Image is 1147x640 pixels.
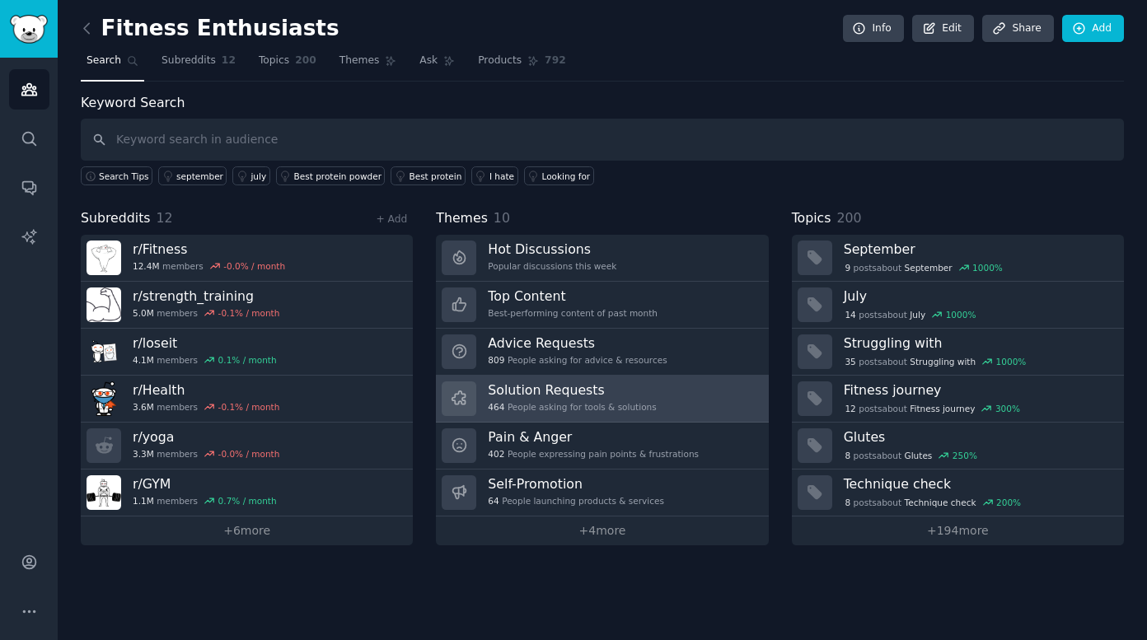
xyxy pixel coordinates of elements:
[488,448,504,460] span: 402
[792,282,1124,329] a: July14postsaboutJuly1000%
[409,171,461,182] div: Best protein
[844,381,1112,399] h3: Fitness journey
[488,307,658,319] div: Best-performing content of past month
[218,495,277,507] div: 0.7 % / month
[488,448,699,460] div: People expressing pain points & frustrations
[488,354,504,366] span: 809
[996,497,1021,508] div: 200 %
[845,262,850,273] span: 9
[845,309,855,320] span: 14
[218,354,277,366] div: 0.1 % / month
[334,48,403,82] a: Themes
[218,307,280,319] div: -0.1 % / month
[339,54,380,68] span: Themes
[844,260,1004,275] div: post s about
[792,376,1124,423] a: Fitness journey12postsaboutFitness journey300%
[912,15,974,43] a: Edit
[1062,15,1124,43] a: Add
[81,469,413,516] a: r/GYM1.1Mmembers0.7% / month
[436,208,488,229] span: Themes
[218,448,280,460] div: -0.0 % / month
[472,48,571,82] a: Products792
[133,354,154,366] span: 4.1M
[844,428,1112,446] h3: Glutes
[81,16,339,42] h2: Fitness Enthusiasts
[133,448,154,460] span: 3.3M
[905,262,953,273] span: September
[133,260,159,272] span: 12.4M
[218,401,280,413] div: -0.1 % / month
[81,282,413,329] a: r/strength_training5.0Mmembers-0.1% / month
[792,469,1124,516] a: Technique check8postsaboutTechnique check200%
[133,307,279,319] div: members
[253,48,322,82] a: Topics200
[10,15,48,44] img: GummySearch logo
[295,54,316,68] span: 200
[436,376,768,423] a: Solution Requests464People asking for tools & solutions
[81,119,1124,161] input: Keyword search in audience
[133,241,285,258] h3: r/ Fitness
[133,448,279,460] div: members
[845,403,855,414] span: 12
[471,166,518,185] a: I hate
[87,287,121,322] img: strength_training
[294,171,382,182] div: Best protein powder
[223,260,285,272] div: -0.0 % / month
[222,54,236,68] span: 12
[81,423,413,469] a: r/yoga3.3Mmembers-0.0% / month
[489,171,514,182] div: I hate
[488,334,667,352] h3: Advice Requests
[232,166,269,185] a: july
[81,95,185,110] label: Keyword Search
[844,401,1022,416] div: post s about
[436,329,768,376] a: Advice Requests809People asking for advice & resources
[276,166,386,185] a: Best protein powder
[87,241,121,275] img: Fitness
[488,354,667,366] div: People asking for advice & resources
[792,329,1124,376] a: Struggling with35postsaboutStruggling with1000%
[81,166,152,185] button: Search Tips
[87,475,121,510] img: GYM
[176,171,223,182] div: september
[996,356,1027,367] div: 1000 %
[836,210,861,226] span: 200
[488,381,656,399] h3: Solution Requests
[81,516,413,545] a: +6more
[844,287,1112,305] h3: July
[250,171,266,182] div: july
[436,423,768,469] a: Pain & Anger402People expressing pain points & frustrations
[81,235,413,282] a: r/Fitness12.4Mmembers-0.0% / month
[391,166,465,185] a: Best protein
[844,334,1112,352] h3: Struggling with
[946,309,976,320] div: 1000 %
[133,287,279,305] h3: r/ strength_training
[133,401,154,413] span: 3.6M
[133,354,277,366] div: members
[436,282,768,329] a: Top ContentBest-performing content of past month
[792,423,1124,469] a: Glutes8postsaboutGlutes250%
[133,307,154,319] span: 5.0M
[478,54,522,68] span: Products
[845,450,850,461] span: 8
[792,235,1124,282] a: September9postsaboutSeptember1000%
[910,356,976,367] span: Struggling with
[792,208,831,229] span: Topics
[436,469,768,516] a: Self-Promotion64People launching products & services
[542,171,591,182] div: Looking for
[488,241,616,258] h3: Hot Discussions
[488,495,499,507] span: 64
[844,448,979,463] div: post s about
[488,475,664,493] h3: Self-Promotion
[524,166,594,185] a: Looking for
[158,166,227,185] a: september
[844,495,1023,510] div: post s about
[905,450,933,461] span: Glutes
[972,262,1003,273] div: 1000 %
[87,381,121,416] img: Health
[133,401,279,413] div: members
[953,450,977,461] div: 250 %
[156,48,241,82] a: Subreddits12
[494,210,510,226] span: 10
[81,208,151,229] span: Subreddits
[488,401,504,413] span: 464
